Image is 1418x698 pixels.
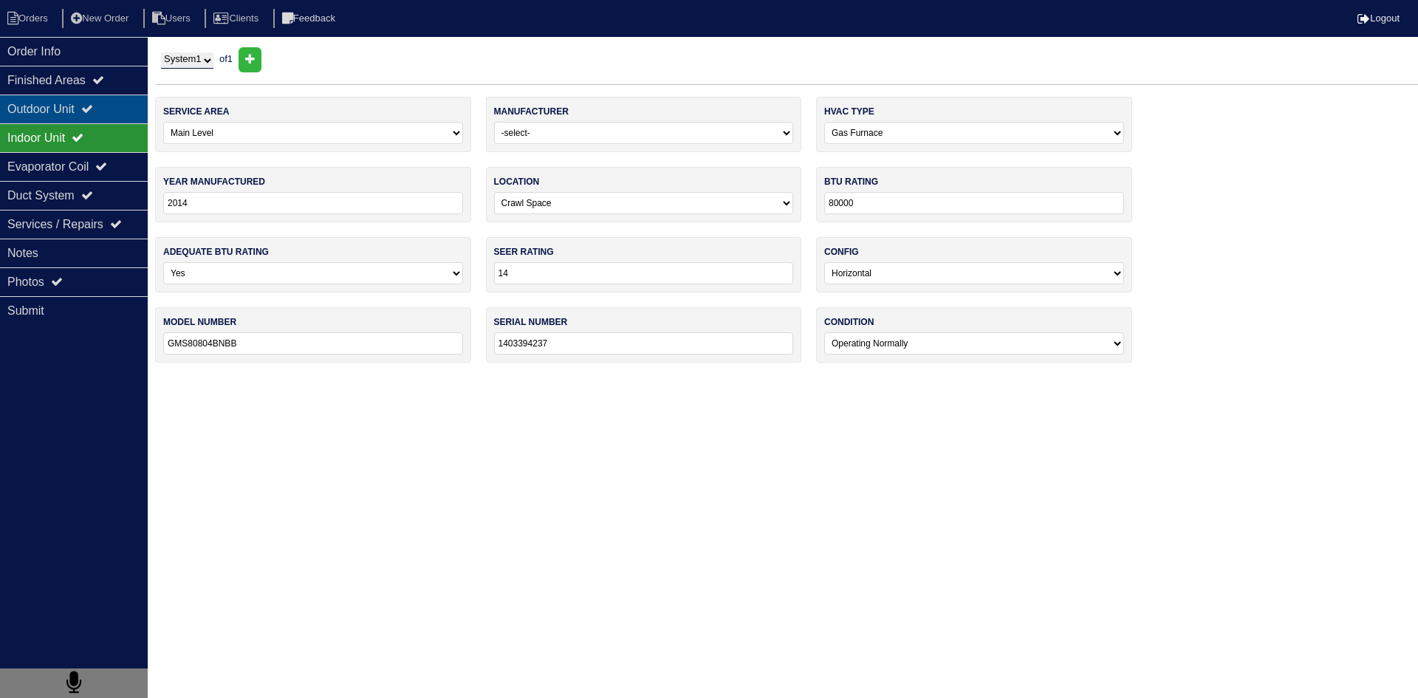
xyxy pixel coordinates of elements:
div: of 1 [155,47,1418,72]
li: Feedback [273,9,347,29]
label: btu rating [824,175,878,188]
a: Logout [1357,13,1400,24]
label: config [824,245,859,259]
a: New Order [62,13,140,24]
label: adequate btu rating [163,245,269,259]
label: seer rating [494,245,554,259]
label: model number [163,315,236,329]
label: hvac type [824,105,874,118]
li: Users [143,9,202,29]
label: location [494,175,540,188]
a: Users [143,13,202,24]
label: manufacturer [494,105,569,118]
label: serial number [494,315,568,329]
label: year manufactured [163,175,265,188]
label: condition [824,315,874,329]
label: service area [163,105,229,118]
li: New Order [62,9,140,29]
li: Clients [205,9,270,29]
a: Clients [205,13,270,24]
